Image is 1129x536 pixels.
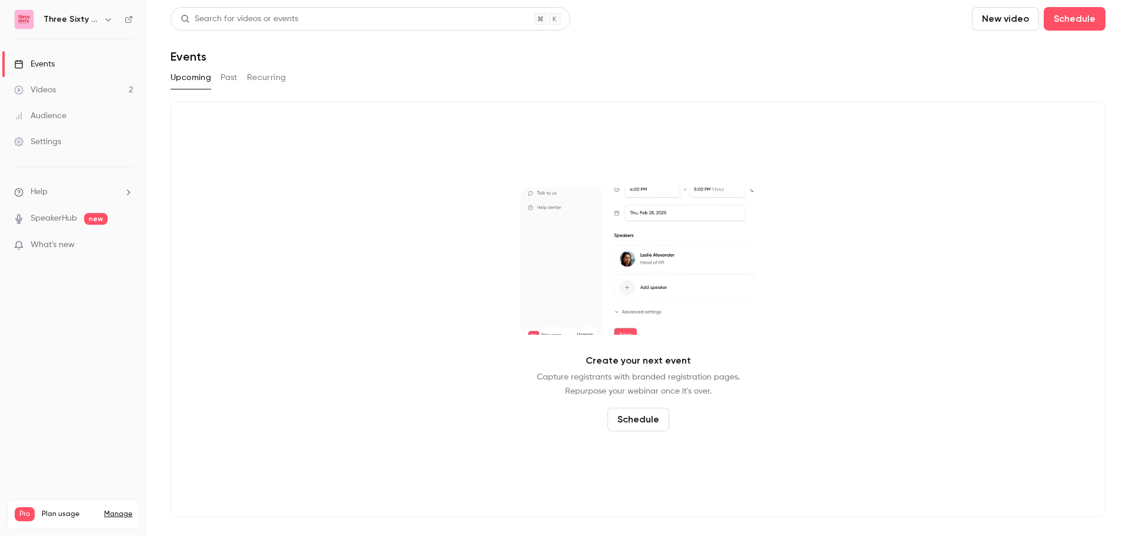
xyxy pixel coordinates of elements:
[14,110,66,122] div: Audience
[1044,7,1105,31] button: Schedule
[14,84,56,96] div: Videos
[14,58,55,70] div: Events
[972,7,1039,31] button: New video
[586,354,691,368] p: Create your next event
[607,408,669,431] button: Schedule
[42,510,97,519] span: Plan usage
[247,68,286,87] button: Recurring
[537,370,740,398] p: Capture registrants with branded registration pages. Repurpose your webinar once it's over.
[221,68,238,87] button: Past
[104,510,132,519] a: Manage
[171,68,211,87] button: Upcoming
[31,239,75,251] span: What's new
[119,240,133,251] iframe: Noticeable Trigger
[44,14,99,25] h6: Three Sixty Digital
[181,13,298,25] div: Search for videos or events
[14,186,133,198] li: help-dropdown-opener
[31,212,77,225] a: SpeakerHub
[171,49,206,64] h1: Events
[14,136,61,148] div: Settings
[31,186,48,198] span: Help
[84,213,108,225] span: new
[15,507,35,521] span: Pro
[15,10,34,29] img: Three Sixty Digital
